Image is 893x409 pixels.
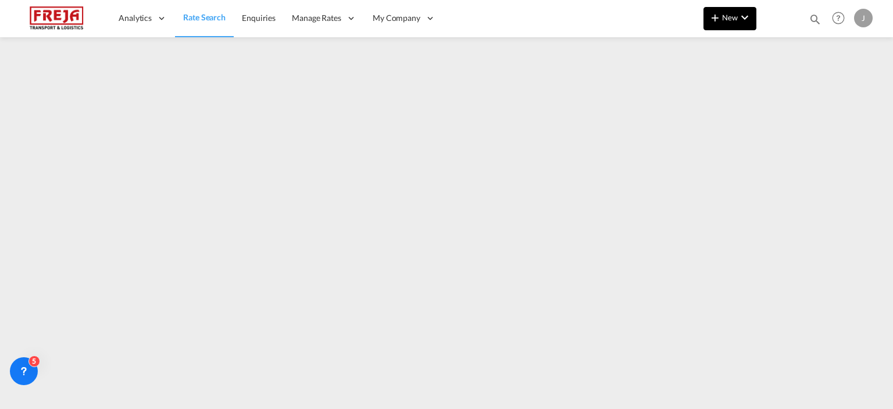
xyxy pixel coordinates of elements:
[292,12,341,24] span: Manage Rates
[828,8,848,28] span: Help
[119,12,152,24] span: Analytics
[703,7,756,30] button: icon-plus 400-fgNewicon-chevron-down
[183,12,226,22] span: Rate Search
[373,12,420,24] span: My Company
[708,10,722,24] md-icon: icon-plus 400-fg
[242,13,276,23] span: Enquiries
[854,9,873,27] div: J
[17,5,96,31] img: 586607c025bf11f083711d99603023e7.png
[738,10,752,24] md-icon: icon-chevron-down
[809,13,821,26] md-icon: icon-magnify
[828,8,854,29] div: Help
[809,13,821,30] div: icon-magnify
[708,13,752,22] span: New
